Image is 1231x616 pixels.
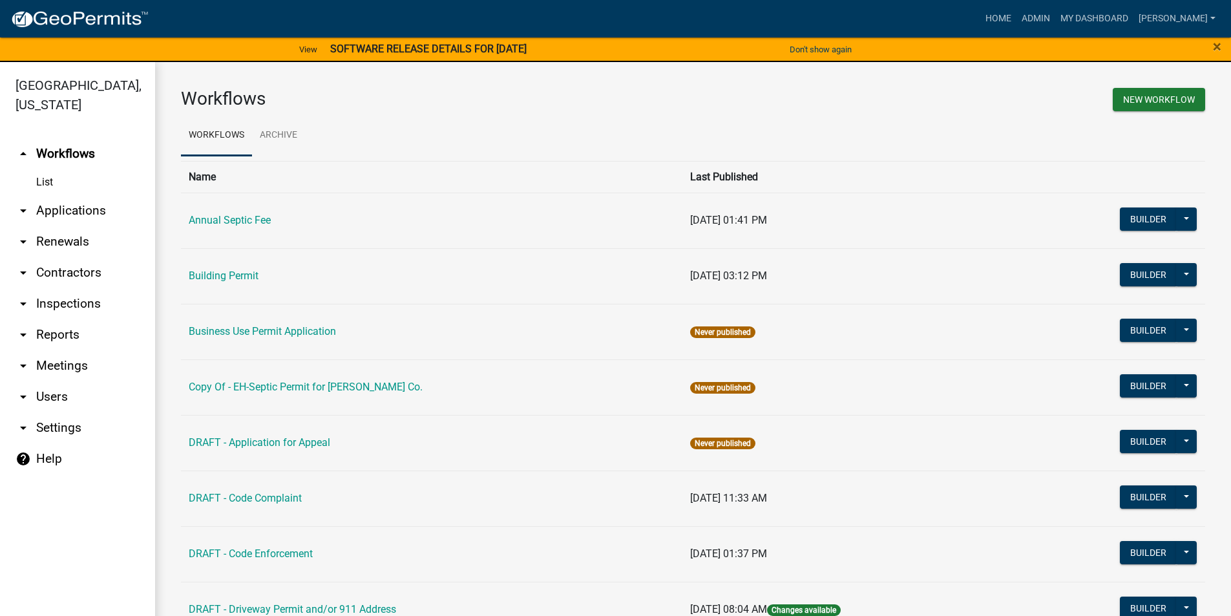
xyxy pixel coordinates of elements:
a: Home [980,6,1016,31]
i: arrow_drop_down [16,420,31,436]
span: Changes available [767,604,841,616]
button: Builder [1120,263,1177,286]
a: [PERSON_NAME] [1133,6,1221,31]
a: Business Use Permit Application [189,325,336,337]
span: [DATE] 01:41 PM [690,214,767,226]
span: [DATE] 11:33 AM [690,492,767,504]
a: Workflows [181,115,252,156]
a: DRAFT - Driveway Permit and/or 911 Address [189,603,396,615]
button: New Workflow [1113,88,1205,111]
span: Never published [690,438,755,449]
button: Don't show again [784,39,857,60]
i: arrow_drop_down [16,234,31,250]
span: Never published [690,326,755,338]
span: [DATE] 08:04 AM [690,603,767,615]
h3: Workflows [181,88,684,110]
th: Name [181,161,682,193]
span: [DATE] 01:37 PM [690,547,767,560]
i: arrow_drop_up [16,146,31,162]
button: Close [1213,39,1221,54]
i: arrow_drop_down [16,296,31,312]
button: Builder [1120,374,1177,398]
th: Last Published [682,161,1016,193]
button: Builder [1120,430,1177,453]
i: arrow_drop_down [16,358,31,374]
button: Builder [1120,541,1177,564]
a: DRAFT - Code Enforcement [189,547,313,560]
i: help [16,451,31,467]
a: My Dashboard [1055,6,1133,31]
button: Builder [1120,207,1177,231]
i: arrow_drop_down [16,389,31,405]
i: arrow_drop_down [16,265,31,281]
a: Annual Septic Fee [189,214,271,226]
a: Admin [1016,6,1055,31]
i: arrow_drop_down [16,203,31,218]
a: DRAFT - Code Complaint [189,492,302,504]
span: [DATE] 03:12 PM [690,270,767,282]
button: Builder [1120,485,1177,509]
a: Archive [252,115,305,156]
a: DRAFT - Application for Appeal [189,436,330,449]
a: Copy Of - EH-Septic Permit for [PERSON_NAME] Co. [189,381,423,393]
strong: SOFTWARE RELEASE DETAILS FOR [DATE] [330,43,527,55]
i: arrow_drop_down [16,327,31,343]
span: Never published [690,382,755,394]
a: View [294,39,322,60]
button: Builder [1120,319,1177,342]
span: × [1213,37,1221,56]
a: Building Permit [189,270,258,282]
